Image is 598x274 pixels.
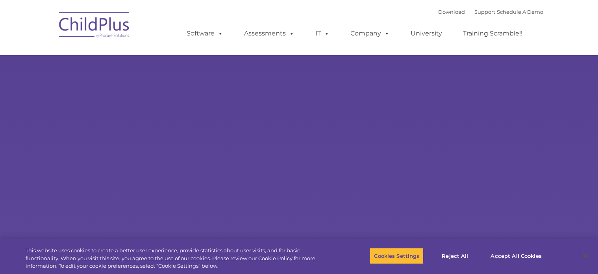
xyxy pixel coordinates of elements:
[497,9,543,15] a: Schedule A Demo
[55,6,134,46] img: ChildPlus by Procare Solutions
[438,9,465,15] a: Download
[370,248,424,264] button: Cookies Settings
[307,26,337,41] a: IT
[486,248,546,264] button: Accept All Cookies
[430,248,480,264] button: Reject All
[438,9,543,15] font: |
[455,26,530,41] a: Training Scramble!!
[236,26,302,41] a: Assessments
[403,26,450,41] a: University
[26,247,329,270] div: This website uses cookies to create a better user experience, provide statistics about user visit...
[343,26,398,41] a: Company
[474,9,495,15] a: Support
[179,26,231,41] a: Software
[577,247,594,265] button: Close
